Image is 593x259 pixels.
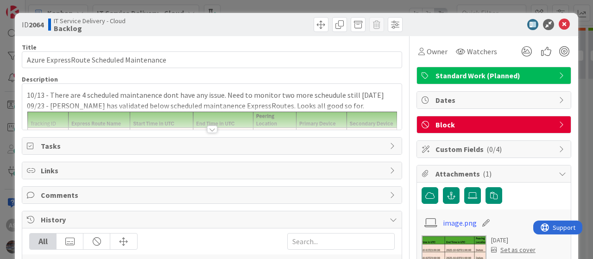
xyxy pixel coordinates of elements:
[19,1,42,13] span: Support
[435,144,554,155] span: Custom Fields
[22,19,44,30] span: ID
[29,20,44,29] b: 2064
[435,70,554,81] span: Standard Work (Planned)
[491,245,536,255] div: Set as cover
[467,46,497,57] span: Watchers
[22,51,402,68] input: type card name here...
[27,90,397,101] p: 10/13 - There are 4 scheduled maintanence dont have any issue. Need to monitor two more scheudule...
[22,75,58,83] span: Description
[483,169,492,178] span: ( 1 )
[435,119,554,130] span: Block
[41,190,385,201] span: Comments
[443,217,477,228] a: image.png
[41,165,385,176] span: Links
[427,46,448,57] span: Owner
[435,168,554,179] span: Attachments
[491,235,536,245] div: [DATE]
[22,43,37,51] label: Title
[287,233,395,250] input: Search...
[486,145,502,154] span: ( 0/4 )
[30,234,57,249] div: All
[54,25,126,32] b: Backlog
[435,95,554,106] span: Dates
[54,17,126,25] span: IT Service Delivery - Cloud
[27,101,397,111] p: 09/23 - [PERSON_NAME] has validated below scheduled maintanence ExpressRoutes. Looks all good so ...
[41,140,385,152] span: Tasks
[41,214,385,225] span: History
